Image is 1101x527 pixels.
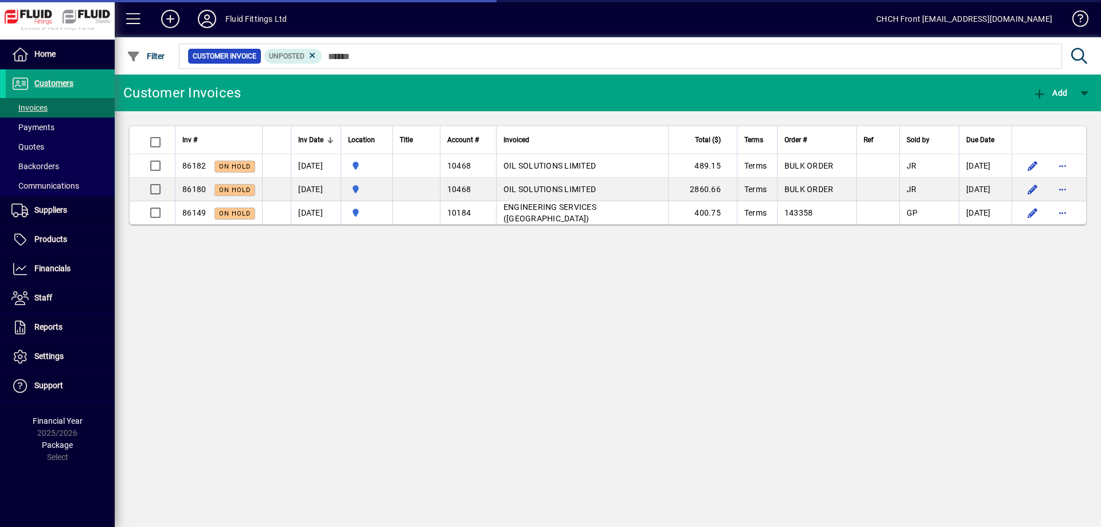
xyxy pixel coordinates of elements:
span: 10468 [447,185,471,194]
span: JR [907,161,917,170]
div: Inv # [182,134,255,146]
span: Filter [127,52,165,61]
span: Account # [447,134,479,146]
div: Due Date [966,134,1005,146]
td: [DATE] [291,201,341,224]
span: Invoices [11,103,48,112]
span: AUCKLAND [348,159,385,172]
div: Sold by [907,134,952,146]
span: Support [34,381,63,390]
div: Ref [864,134,892,146]
div: Location [348,134,385,146]
span: Total ($) [695,134,721,146]
td: [DATE] [291,154,341,178]
span: GP [907,208,918,217]
div: Account # [447,134,489,146]
a: Backorders [6,157,115,176]
a: Financials [6,255,115,283]
a: Knowledge Base [1064,2,1087,40]
div: Fluid Fittings Ltd [225,10,287,28]
td: [DATE] [959,178,1012,201]
a: Payments [6,118,115,137]
div: Total ($) [676,134,731,146]
span: Add [1033,88,1067,97]
span: OIL SOLUTIONS LIMITED [503,161,596,170]
a: Reports [6,313,115,342]
td: 489.15 [668,154,737,178]
button: Edit [1024,157,1042,175]
div: Invoiced [503,134,661,146]
a: Suppliers [6,196,115,225]
span: Suppliers [34,205,67,214]
a: Home [6,40,115,69]
span: Backorders [11,162,59,171]
button: Filter [124,46,168,67]
span: 86149 [182,208,206,217]
button: Profile [189,9,225,29]
span: Staff [34,293,52,302]
button: Edit [1024,204,1042,222]
span: Terms [744,161,767,170]
span: Package [42,440,73,450]
span: 86182 [182,161,206,170]
td: [DATE] [959,154,1012,178]
span: Ref [864,134,873,146]
span: Communications [11,181,79,190]
span: ENGINEERING SERVICES ([GEOGRAPHIC_DATA]) [503,202,596,223]
div: Inv Date [298,134,334,146]
span: 143358 [784,208,813,217]
span: Financial Year [33,416,83,425]
span: Financials [34,264,71,273]
span: AUCKLAND [348,183,385,196]
span: Location [348,134,375,146]
span: Home [34,49,56,58]
div: Order # [784,134,849,146]
span: Payments [11,123,54,132]
span: Terms [744,208,767,217]
span: Customer Invoice [193,50,256,62]
span: Settings [34,352,64,361]
span: Unposted [269,52,304,60]
button: More options [1053,180,1072,198]
span: Inv # [182,134,197,146]
span: OIL SOLUTIONS LIMITED [503,185,596,194]
td: [DATE] [959,201,1012,224]
button: More options [1053,157,1072,175]
span: Inv Date [298,134,323,146]
span: 10468 [447,161,471,170]
span: Terms [744,134,763,146]
div: Title [400,134,433,146]
td: [DATE] [291,178,341,201]
span: On hold [219,163,251,170]
span: AUCKLAND [348,206,385,219]
span: Sold by [907,134,930,146]
td: 400.75 [668,201,737,224]
span: On hold [219,210,251,217]
div: Customer Invoices [123,84,241,102]
button: Add [1030,83,1070,103]
span: Invoiced [503,134,529,146]
mat-chip: Customer Invoice Status: Unposted [264,49,322,64]
span: Terms [744,185,767,194]
span: BULK ORDER [784,185,834,194]
a: Communications [6,176,115,196]
a: Support [6,372,115,400]
a: Settings [6,342,115,371]
span: Reports [34,322,63,331]
span: 86180 [182,185,206,194]
span: JR [907,185,917,194]
span: BULK ORDER [784,161,834,170]
a: Staff [6,284,115,313]
div: CHCH Front [EMAIL_ADDRESS][DOMAIN_NAME] [876,10,1052,28]
button: More options [1053,204,1072,222]
span: On hold [219,186,251,194]
span: Title [400,134,413,146]
span: 10184 [447,208,471,217]
a: Products [6,225,115,254]
span: Quotes [11,142,44,151]
span: Customers [34,79,73,88]
span: Order # [784,134,807,146]
a: Invoices [6,98,115,118]
button: Edit [1024,180,1042,198]
a: Quotes [6,137,115,157]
